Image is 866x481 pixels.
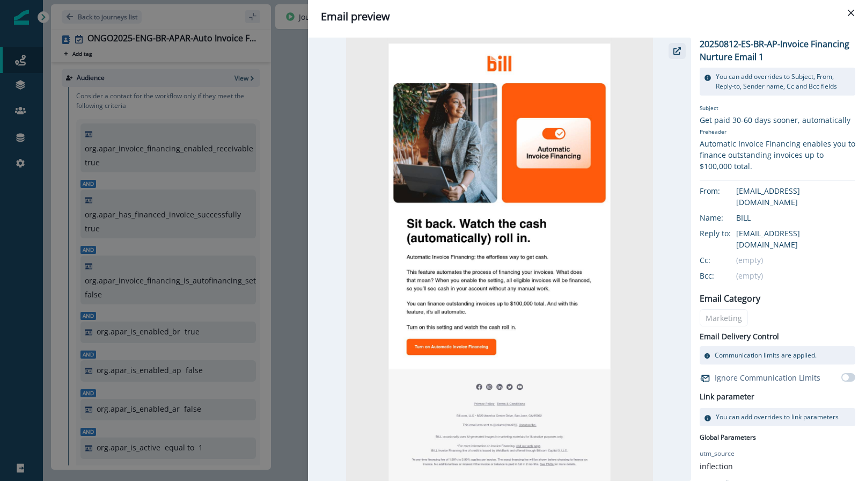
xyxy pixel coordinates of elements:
[700,138,855,172] div: Automatic Invoice Financing enables you to finance outstanding invoices up to $100,000 total.
[700,38,855,63] p: 20250812-ES-BR-AP-Invoice Financing Nurture Email 1
[700,114,855,126] div: Get paid 30-60 days sooner, automatically
[736,212,855,223] div: BILL
[700,185,753,196] div: From:
[736,228,855,250] div: [EMAIL_ADDRESS][DOMAIN_NAME]
[700,270,753,281] div: Bcc:
[716,72,851,91] p: You can add overrides to Subject, From, Reply-to, Sender name, Cc and Bcc fields
[700,126,855,138] p: Preheader
[700,104,855,114] p: Subject
[700,228,753,239] div: Reply to:
[321,9,853,25] div: Email preview
[700,461,733,472] p: inflection
[700,390,754,404] h2: Link parameter
[700,254,753,266] div: Cc:
[716,412,839,422] p: You can add overrides to link parameters
[700,449,735,458] p: utm_source
[736,185,855,208] div: [EMAIL_ADDRESS][DOMAIN_NAME]
[736,254,855,266] div: (empty)
[736,270,855,281] div: (empty)
[700,431,756,442] p: Global Parameters
[842,4,860,21] button: Close
[346,38,654,481] img: email asset unavailable
[700,212,753,223] div: Name:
